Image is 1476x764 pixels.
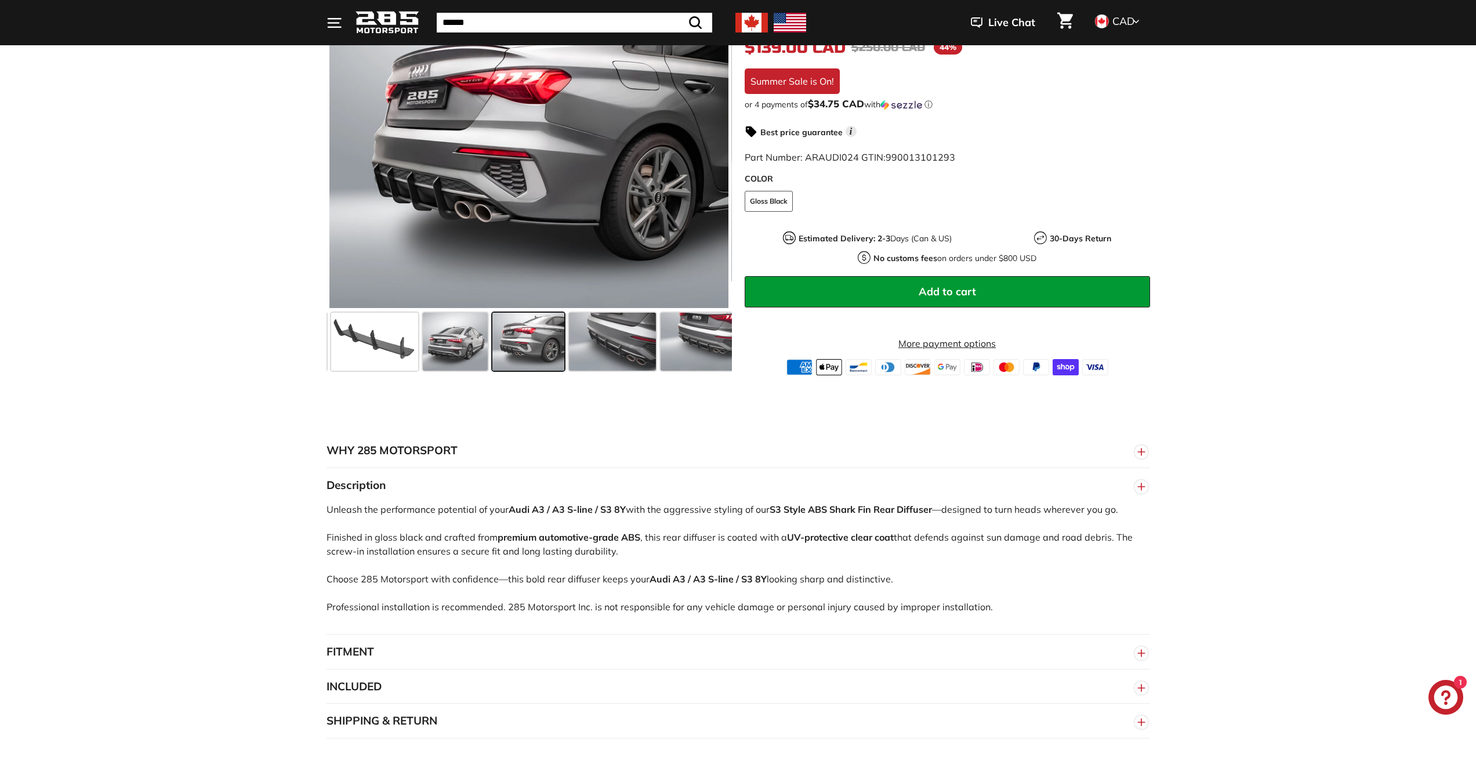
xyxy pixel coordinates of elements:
img: ideal [964,359,990,375]
inbox-online-store-chat: Shopify online store chat [1425,680,1467,718]
label: COLOR [745,173,1150,185]
span: 990013101293 [886,151,955,163]
span: Live Chat [988,15,1035,30]
span: $139.00 CAD [745,38,846,57]
img: Logo_285_Motorsport_areodynamics_components [356,9,419,37]
img: diners_club [875,359,901,375]
strong: Best price guarantee [760,127,843,137]
span: i [846,126,857,137]
img: apple_pay [816,359,842,375]
strong: Audi A3 / A3 S-line / S3 8Y [509,504,626,515]
button: WHY 285 MOTORSPORT [327,433,1150,468]
strong: Estimated Delivery: 2-3 [799,233,890,244]
p: Days (Can & US) [799,233,952,245]
span: Add to cart [919,285,976,298]
img: google_pay [934,359,960,375]
span: Part Number: ARAUDI024 GTIN: [745,151,955,163]
img: bancontact [846,359,872,375]
strong: 30-Days Return [1050,233,1111,244]
button: Live Chat [956,8,1050,37]
img: visa [1082,359,1108,375]
strong: premium automotive-grade ABS [498,531,640,543]
span: $250.00 CAD [851,40,925,55]
img: american_express [786,359,813,375]
p: on orders under $800 USD [873,252,1036,265]
input: Search [437,13,712,32]
div: or 4 payments of with [745,99,1150,110]
span: CAD [1112,15,1134,28]
img: paypal [1023,359,1049,375]
button: Add to cart [745,276,1150,307]
div: Summer Sale is On! [745,68,840,94]
img: Sezzle [880,100,922,110]
strong: UV-protective clear coat [787,531,894,543]
a: Cart [1050,3,1080,42]
span: $34.75 CAD [808,97,864,110]
a: More payment options [745,336,1150,350]
img: shopify_pay [1053,359,1079,375]
strong: No customs fees [873,253,937,263]
strong: Audi A3 / A3 S-line / S3 8Y [650,573,767,585]
button: INCLUDED [327,669,1150,704]
button: Description [327,468,1150,503]
strong: S3 Style ABS Shark Fin Rear Diffuser [770,504,932,515]
div: Unleash the performance potential of your with the aggressive styling of our —designed to turn he... [327,502,1150,634]
button: SHIPPING & RETURN [327,704,1150,738]
img: master [993,359,1020,375]
button: FITMENT [327,635,1150,669]
div: or 4 payments of$34.75 CADwithSezzle Click to learn more about Sezzle [745,99,1150,110]
img: discover [905,359,931,375]
span: 44% [934,40,962,55]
